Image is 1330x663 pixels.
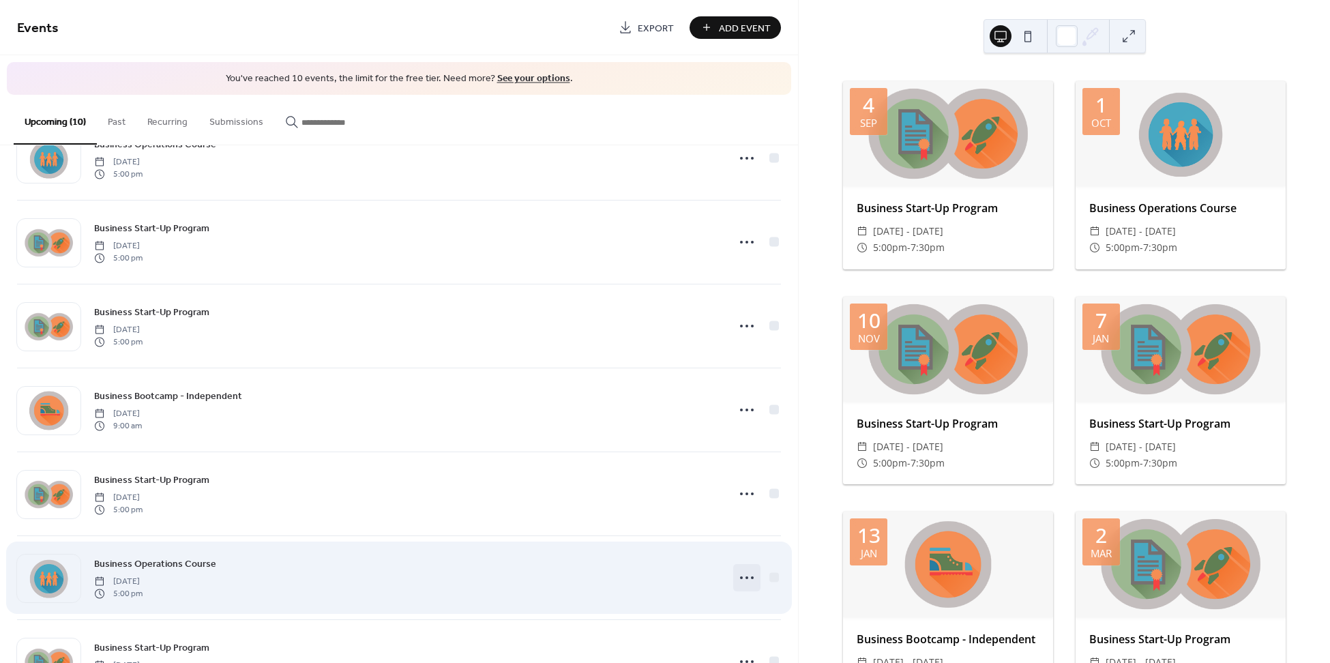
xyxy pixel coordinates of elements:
span: 5:00pm [1106,239,1140,256]
span: [DATE] - [DATE] [873,223,943,239]
a: Export [608,16,684,39]
div: ​ [857,223,868,239]
a: Business Start-Up Program [94,640,209,655]
a: Business Operations Course [94,556,216,572]
div: 4 [863,95,874,115]
span: 5:00pm [1106,455,1140,471]
div: Business Start-Up Program [843,415,1053,432]
div: Sep [860,118,877,128]
div: Oct [1091,118,1111,128]
div: Business Start-Up Program [843,200,1053,216]
span: - [1140,239,1143,256]
div: 1 [1095,95,1107,115]
div: ​ [1089,239,1100,256]
span: [DATE] - [DATE] [1106,439,1176,455]
a: Business Start-Up Program [94,472,209,488]
span: Export [638,21,674,35]
span: [DATE] - [DATE] [873,439,943,455]
div: Business Operations Course [1076,200,1286,216]
span: Business Start-Up Program [94,305,209,319]
span: [DATE] [94,491,143,503]
div: Business Start-Up Program [1076,415,1286,432]
div: 2 [1095,525,1107,546]
span: 5:00pm [873,455,907,471]
span: Business Start-Up Program [94,221,209,235]
span: - [907,239,911,256]
button: Past [97,95,136,143]
div: ​ [1089,439,1100,455]
span: 5:00 pm [94,252,143,265]
div: ​ [1089,455,1100,471]
span: - [907,455,911,471]
span: 5:00 pm [94,168,143,181]
span: 5:00 pm [94,504,143,516]
span: [DATE] [94,323,143,336]
button: Recurring [136,95,198,143]
span: 7:30pm [911,239,945,256]
a: See your options [497,70,570,88]
div: Nov [858,334,880,344]
div: ​ [857,239,868,256]
span: [DATE] [94,239,143,252]
div: 7 [1095,310,1107,331]
div: Mar [1091,548,1112,559]
span: - [1140,455,1143,471]
span: 5:00 pm [94,588,143,600]
span: 9:00 am [94,420,142,432]
button: Upcoming (10) [14,95,97,145]
span: 7:30pm [1143,239,1177,256]
span: [DATE] - [DATE] [1106,223,1176,239]
span: 5:00 pm [94,336,143,349]
div: Business Start-Up Program [1076,631,1286,647]
a: Business Bootcamp - Independent [94,388,242,404]
div: Business Bootcamp - Independent [843,631,1053,647]
span: 5:00pm [873,239,907,256]
span: Business Start-Up Program [94,473,209,487]
span: Business Bootcamp - Independent [94,389,242,403]
div: 13 [857,525,881,546]
span: [DATE] [94,575,143,587]
span: [DATE] [94,156,143,168]
button: Submissions [198,95,274,143]
div: ​ [857,439,868,455]
span: Business Operations Course [94,557,216,571]
span: Events [17,15,59,42]
span: [DATE] [94,407,142,419]
span: You've reached 10 events, the limit for the free tier. Need more? . [20,72,778,86]
a: Business Start-Up Program [94,220,209,236]
span: 7:30pm [911,455,945,471]
div: Jan [1093,334,1109,344]
div: ​ [857,455,868,471]
div: Jan [861,548,877,559]
div: 10 [857,310,881,331]
a: Business Start-Up Program [94,304,209,320]
div: ​ [1089,223,1100,239]
span: Business Operations Course [94,137,216,151]
span: 7:30pm [1143,455,1177,471]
